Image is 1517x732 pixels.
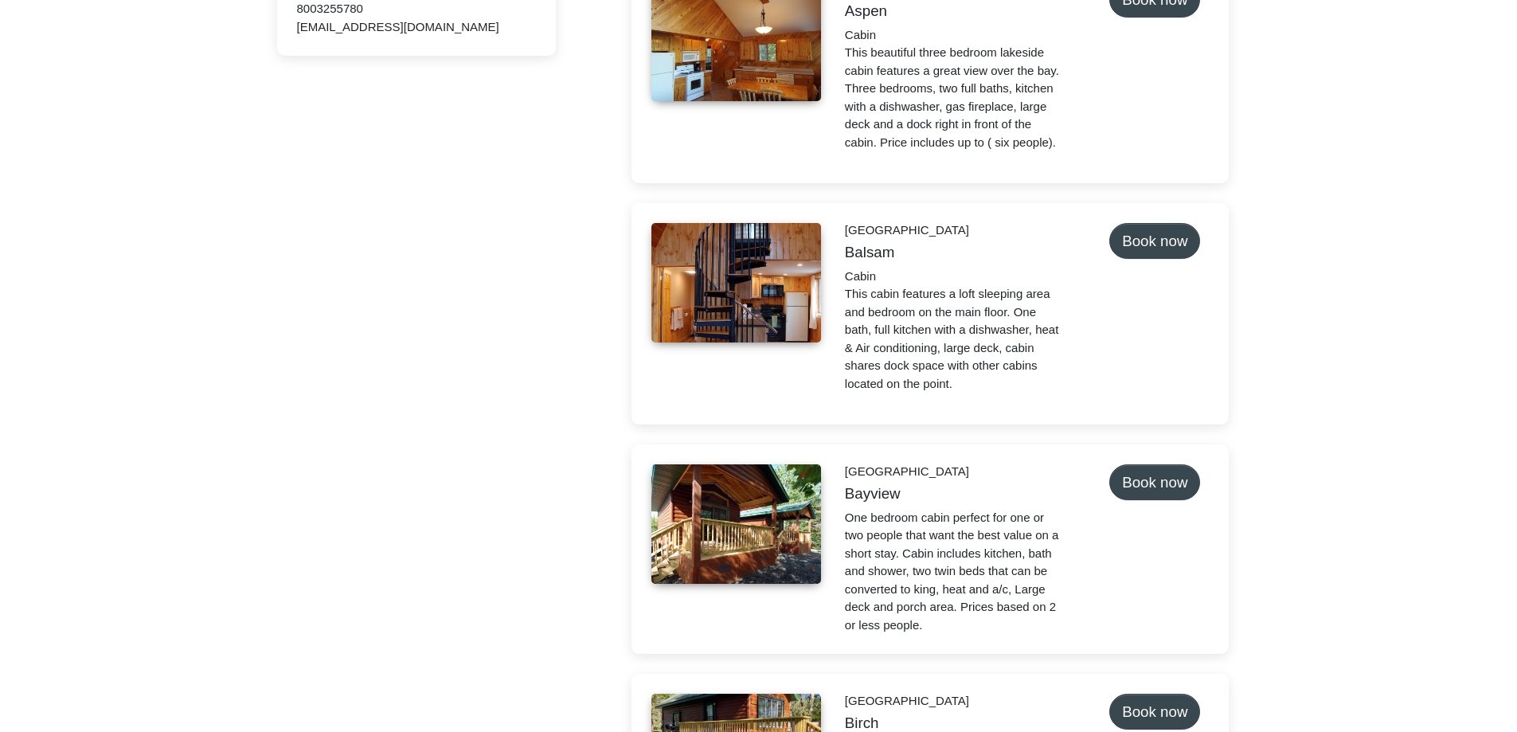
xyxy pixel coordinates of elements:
[845,244,1063,262] h5: Balsam
[845,223,1063,237] h6: [GEOGRAPHIC_DATA]
[1109,694,1200,730] button: Book now
[845,26,1063,45] div: Cabin
[845,268,1063,286] div: Cabin
[845,285,1063,393] p: This cabin features a loft sleeping area and bedroom on the main floor. One bath, full kitchen wi...
[1109,223,1200,259] button: Book now
[845,485,1063,503] h5: Bayview
[845,464,1063,479] h6: [GEOGRAPHIC_DATA]
[845,2,1063,21] h5: Aspen
[845,44,1063,151] p: This beautiful three bedroom lakeside cabin features a great view over the bay. Three bedrooms, t...
[845,694,1063,708] h6: [GEOGRAPHIC_DATA]
[845,509,1063,635] div: One bedroom cabin perfect for one or two people that want the best value on a short stay. Cabin i...
[1109,464,1200,500] button: Book now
